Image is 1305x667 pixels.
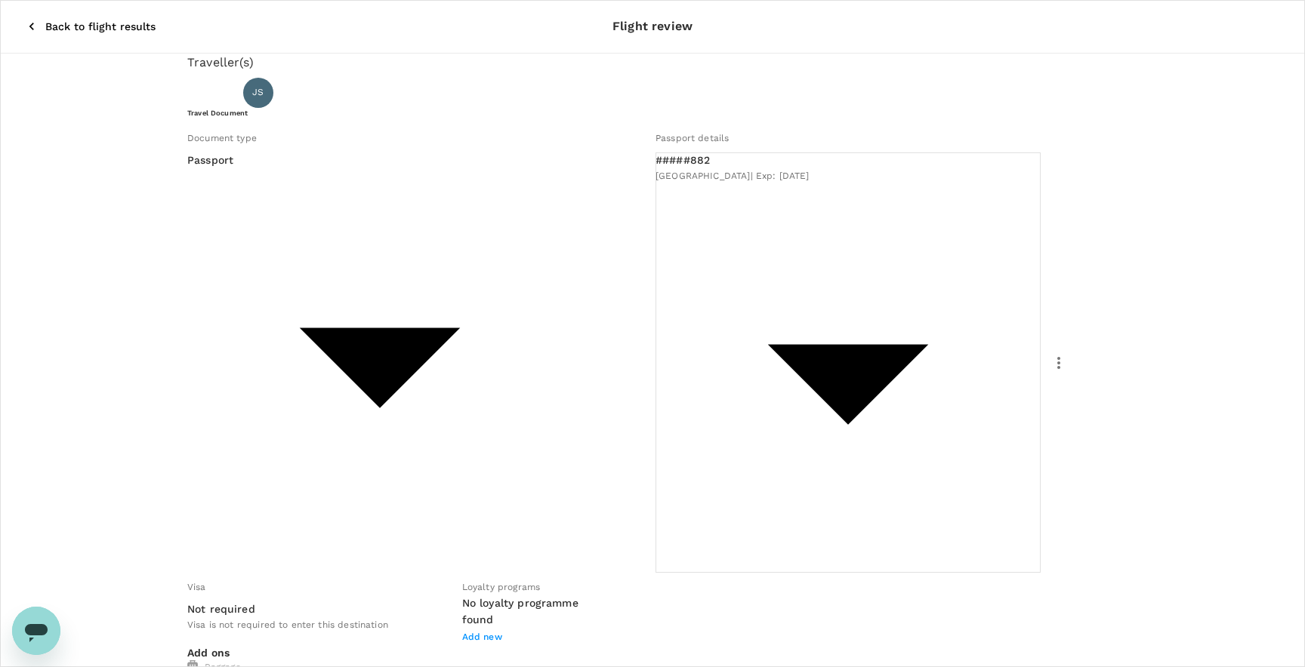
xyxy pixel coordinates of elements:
[462,582,540,592] span: Loyalty programs
[462,595,588,629] h6: No loyalty programme found
[12,607,60,655] iframe: Button to launch messaging window
[656,152,1041,184] div: #####882[GEOGRAPHIC_DATA]| Exp: [DATE]
[252,85,264,100] span: JS
[187,619,388,630] span: Visa is not required to enter this destination
[187,645,1118,660] p: Add ons
[187,152,572,168] p: Passport
[187,133,257,143] span: Document type
[279,84,487,102] p: [PERSON_NAME] [PERSON_NAME]
[45,19,156,34] p: Back to flight results
[612,17,693,35] p: Flight review
[462,632,502,642] span: Add new
[187,582,206,592] span: Visa
[187,54,1118,72] p: Traveller(s)
[656,133,729,143] span: Passport details
[656,171,810,181] span: [GEOGRAPHIC_DATA] | Exp: [DATE]
[656,152,1041,168] p: #####882
[187,108,1118,118] h6: Travel Document
[187,601,255,616] p: Not required
[187,85,237,100] p: Traveller 1 :
[6,7,177,46] button: Back to flight results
